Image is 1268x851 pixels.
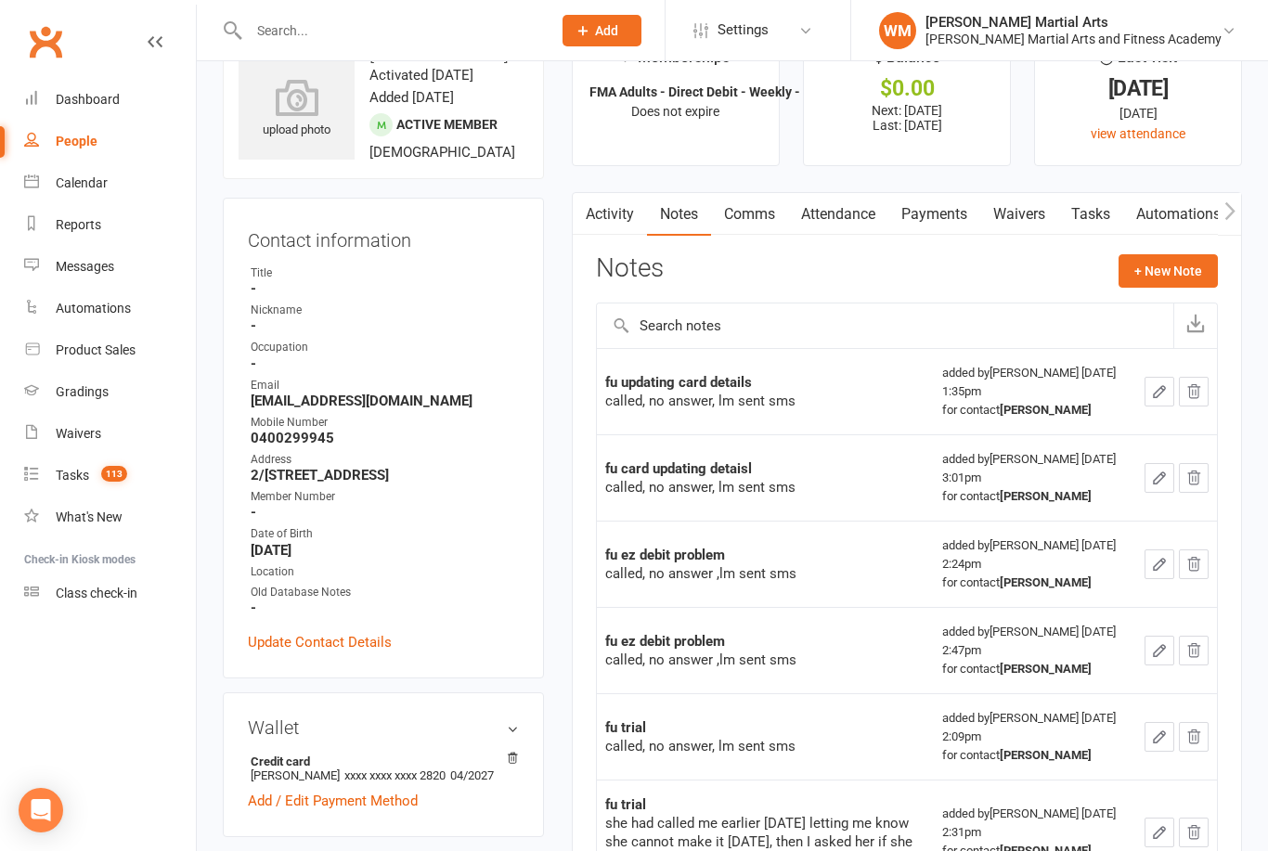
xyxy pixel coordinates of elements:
strong: fu updating card details [605,374,752,391]
span: Active member [396,117,498,132]
span: Settings [718,9,769,51]
div: Waivers [56,426,101,441]
strong: fu ez debit problem [605,547,725,563]
div: Occupation [251,339,519,356]
a: Update Contact Details [248,631,392,653]
div: for contact [942,574,1128,592]
time: Added [DATE] [369,89,454,106]
a: Notes [647,193,711,236]
time: Activated [DATE] [369,67,473,84]
div: Mobile Number [251,414,519,432]
div: Messages [56,259,114,274]
div: Member Number [251,488,519,506]
div: Location [251,563,519,581]
strong: [PERSON_NAME] [1000,748,1092,762]
strong: [EMAIL_ADDRESS][DOMAIN_NAME] [251,393,519,409]
div: Automations [56,301,131,316]
div: for contact [942,660,1128,678]
strong: [PERSON_NAME] [1000,403,1092,417]
div: Old Database Notes [251,584,519,601]
div: Reports [56,217,101,232]
span: 04/2027 [450,768,494,782]
h3: Contact information [248,223,519,251]
div: Last visit [1100,45,1177,79]
strong: - [251,600,519,616]
div: added by [PERSON_NAME] [DATE] 3:01pm [942,450,1128,506]
strong: [PERSON_NAME] [1000,662,1092,676]
div: Nickname [251,302,519,319]
div: Calendar [56,175,108,190]
div: called, no answer, lm sent sms [605,737,925,755]
strong: 0400299945 [251,430,519,446]
div: $ Balance [874,45,940,79]
div: added by [PERSON_NAME] [DATE] 2:09pm [942,709,1128,765]
div: for contact [942,487,1128,506]
a: Class kiosk mode [24,573,196,614]
input: Search... [243,18,538,44]
a: Activity [573,193,647,236]
strong: fu trial [605,719,646,736]
div: Product Sales [56,342,136,357]
strong: - [251,504,519,521]
strong: 2/[STREET_ADDRESS] [251,467,519,484]
strong: [DATE] [251,542,519,559]
a: view attendance [1091,126,1185,141]
div: $0.00 [821,79,993,98]
a: Automations [24,288,196,329]
div: for contact [942,746,1128,765]
strong: [PERSON_NAME] [1000,489,1092,503]
a: Attendance [788,193,888,236]
a: Waivers [980,193,1058,236]
div: Class check-in [56,586,137,600]
a: People [24,121,196,162]
a: What's New [24,496,196,538]
strong: - [251,355,519,372]
div: Gradings [56,384,109,399]
div: called, no answer, lm sent sms [605,392,925,410]
span: 113 [101,466,127,482]
div: Tasks [56,468,89,483]
span: Add [595,23,618,38]
div: called, no answer ,lm sent sms [605,651,925,669]
div: Date of Birth [251,525,519,543]
strong: [PERSON_NAME] [1000,575,1092,589]
input: Search notes [597,303,1173,348]
a: Automations [1123,193,1234,236]
li: [PERSON_NAME] [248,752,519,785]
div: upload photo [239,79,355,140]
a: Payments [888,193,980,236]
div: Memberships [621,45,730,80]
div: [PERSON_NAME] Martial Arts [925,14,1222,31]
strong: fu card updating detaisl [605,460,752,477]
strong: - [251,280,519,297]
div: Open Intercom Messenger [19,788,63,832]
div: People [56,134,97,148]
div: called, no answer ,lm sent sms [605,564,925,583]
strong: fu trial [605,796,646,813]
div: What's New [56,509,123,524]
div: added by [PERSON_NAME] [DATE] 2:47pm [942,623,1128,678]
button: Add [563,15,641,46]
a: Add / Edit Payment Method [248,790,418,812]
a: Waivers [24,413,196,455]
a: Dashboard [24,79,196,121]
strong: Credit card [251,754,510,768]
strong: fu ez debit problem [605,633,725,650]
span: xxxx xxxx xxxx 2820 [344,768,446,782]
div: added by [PERSON_NAME] [DATE] 1:35pm [942,364,1128,419]
div: Address [251,451,519,469]
a: Gradings [24,371,196,413]
div: [PERSON_NAME] Martial Arts and Fitness Academy [925,31,1222,47]
div: added by [PERSON_NAME] [DATE] 2:24pm [942,536,1128,592]
h3: Notes [596,254,664,288]
div: Title [251,264,519,282]
a: Reports [24,204,196,246]
p: Next: [DATE] Last: [DATE] [821,103,993,133]
i: ✓ [621,49,633,67]
a: Tasks [1058,193,1123,236]
div: called, no answer, lm sent sms [605,478,925,496]
div: Email [251,377,519,394]
a: Messages [24,246,196,288]
div: [DATE] [1052,103,1224,123]
span: [DEMOGRAPHIC_DATA] [369,144,515,161]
